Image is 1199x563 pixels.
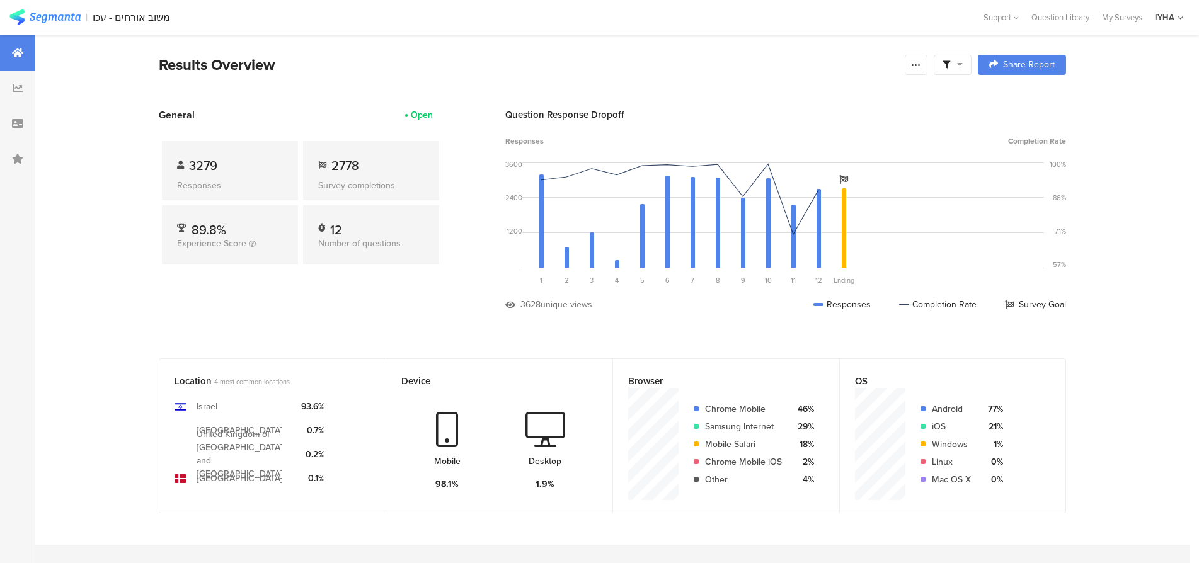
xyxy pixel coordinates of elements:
[214,377,290,387] span: 4 most common locations
[1155,11,1174,23] div: IYHA
[529,455,561,468] div: Desktop
[705,473,782,486] div: Other
[792,420,814,433] div: 29%
[159,108,195,122] span: General
[932,438,971,451] div: Windows
[507,226,522,236] div: 1200
[792,473,814,486] div: 4%
[792,402,814,416] div: 46%
[434,455,461,468] div: Mobile
[615,275,619,285] span: 4
[716,275,720,285] span: 8
[536,477,554,491] div: 1.9%
[932,420,971,433] div: iOS
[705,455,782,469] div: Chrome Mobile iOS
[520,298,541,311] div: 3628
[189,156,217,175] span: 3279
[1055,226,1066,236] div: 71%
[984,8,1019,27] div: Support
[1053,193,1066,203] div: 86%
[855,374,1030,388] div: OS
[1096,11,1149,23] a: My Surveys
[1008,135,1066,147] span: Completion Rate
[1025,11,1096,23] a: Question Library
[177,237,246,250] span: Experience Score
[815,275,822,285] span: 12
[640,275,645,285] span: 5
[791,275,796,285] span: 11
[1005,298,1066,311] div: Survey Goal
[505,135,544,147] span: Responses
[411,108,433,122] div: Open
[1003,60,1055,69] span: Share Report
[981,420,1003,433] div: 21%
[197,428,291,481] div: United Kingdom of [GEOGRAPHIC_DATA] and [GEOGRAPHIC_DATA]
[813,298,871,311] div: Responses
[981,402,1003,416] div: 77%
[831,275,856,285] div: Ending
[177,179,283,192] div: Responses
[435,477,459,491] div: 98.1%
[505,108,1066,122] div: Question Response Dropoff
[741,275,745,285] span: 9
[565,275,569,285] span: 2
[192,220,226,239] span: 89.8%
[86,10,88,25] div: |
[792,438,814,451] div: 18%
[505,193,522,203] div: 2400
[839,175,848,184] i: Survey Goal
[932,455,971,469] div: Linux
[318,237,401,250] span: Number of questions
[792,455,814,469] div: 2%
[301,424,324,437] div: 0.7%
[765,275,772,285] span: 10
[932,402,971,416] div: Android
[331,156,359,175] span: 2778
[159,54,898,76] div: Results Overview
[540,275,542,285] span: 1
[1053,259,1066,270] div: 57%
[899,298,977,311] div: Completion Rate
[705,402,782,416] div: Chrome Mobile
[401,374,577,388] div: Device
[705,420,782,433] div: Samsung Internet
[981,473,1003,486] div: 0%
[93,11,170,23] div: משוב אורחים - עכו
[301,448,324,461] div: 0.2%
[691,275,694,285] span: 7
[197,400,217,413] div: Israel
[197,472,283,485] div: [GEOGRAPHIC_DATA]
[301,400,324,413] div: 93.6%
[541,298,592,311] div: unique views
[665,275,670,285] span: 6
[981,455,1003,469] div: 0%
[301,472,324,485] div: 0.1%
[505,159,522,169] div: 3600
[175,374,350,388] div: Location
[590,275,594,285] span: 3
[197,424,283,437] div: [GEOGRAPHIC_DATA]
[628,374,803,388] div: Browser
[1050,159,1066,169] div: 100%
[330,220,342,233] div: 12
[705,438,782,451] div: Mobile Safari
[981,438,1003,451] div: 1%
[9,9,81,25] img: segmanta logo
[318,179,424,192] div: Survey completions
[932,473,971,486] div: Mac OS X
